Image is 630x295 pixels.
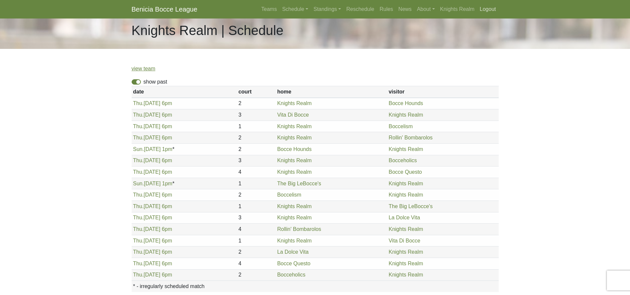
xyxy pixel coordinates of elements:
a: Rollin' Bombarolos [389,135,433,140]
a: The Big LeBocce's [277,181,321,186]
label: show past [144,78,167,86]
span: Thu. [133,112,144,118]
td: 2 [237,143,275,155]
a: Knights Realm [277,215,312,220]
a: Knights Realm [389,112,423,118]
h1: Knights Realm | Schedule [132,22,284,38]
td: 1 [237,235,275,246]
a: Knights Realm [277,158,312,163]
a: Knights Realm [277,169,312,175]
a: Bocceholics [389,158,417,163]
a: Knights Realm [389,226,423,232]
a: Bocce Questo [277,261,311,266]
a: Vita Di Bocce [277,112,309,118]
span: Thu. [133,192,144,198]
a: Knights Realm [277,100,312,106]
td: 3 [237,155,275,166]
a: La Dolce Vita [389,215,420,220]
a: La Dolce Vita [277,249,309,255]
a: Bocce Questo [389,169,422,175]
span: Thu. [133,100,144,106]
th: court [237,86,275,98]
span: Sun. [133,146,144,152]
td: 3 [237,212,275,224]
span: Thu. [133,249,144,255]
span: Thu. [133,215,144,220]
a: Knights Realm [389,249,423,255]
span: Thu. [133,203,144,209]
a: Thu.[DATE] 6pm [133,226,172,232]
th: * - irregularly scheduled match [132,281,499,292]
a: Knights Realm [438,3,477,16]
a: Thu.[DATE] 6pm [133,203,172,209]
a: Knights Realm [389,192,423,198]
a: About [414,3,438,16]
a: Thu.[DATE] 6pm [133,135,172,140]
td: 4 [237,258,275,269]
a: view team [132,66,155,71]
td: 4 [237,224,275,235]
a: Knights Realm [277,238,312,243]
a: Thu.[DATE] 6pm [133,169,172,175]
a: Standings [311,3,344,16]
a: Vita Di Bocce [389,238,420,243]
a: Teams [259,3,279,16]
th: date [132,86,237,98]
span: Thu. [133,238,144,243]
span: Thu. [133,135,144,140]
td: 4 [237,166,275,178]
span: Thu. [133,158,144,163]
a: Bocce Hounds [277,146,312,152]
a: Schedule [279,3,311,16]
a: Logout [477,3,499,16]
a: Thu.[DATE] 6pm [133,249,172,255]
a: Thu.[DATE] 6pm [133,215,172,220]
td: 2 [237,189,275,201]
a: Knights Realm [277,203,312,209]
a: Knights Realm [389,272,423,277]
a: Rules [377,3,396,16]
td: 1 [237,178,275,189]
a: Sun.[DATE] 1pm [133,146,172,152]
td: 2 [237,132,275,144]
a: Sun.[DATE] 1pm [133,181,172,186]
a: Boccelism [389,124,413,129]
a: Knights Realm [277,135,312,140]
a: Boccelism [277,192,301,198]
td: 1 [237,201,275,212]
a: Benicia Bocce League [132,3,197,16]
a: Thu.[DATE] 6pm [133,192,172,198]
a: Thu.[DATE] 6pm [133,100,172,106]
td: 1 [237,121,275,132]
span: Thu. [133,124,144,129]
a: Thu.[DATE] 6pm [133,272,172,277]
a: Thu.[DATE] 6pm [133,238,172,243]
a: Thu.[DATE] 6pm [133,112,172,118]
th: visitor [387,86,498,98]
a: Thu.[DATE] 6pm [133,158,172,163]
a: News [396,3,414,16]
span: Thu. [133,226,144,232]
td: 2 [237,98,275,109]
a: Bocce Hounds [389,100,423,106]
span: Thu. [133,261,144,266]
span: Sun. [133,181,144,186]
a: Bocceholics [277,272,305,277]
span: Thu. [133,272,144,277]
th: home [275,86,387,98]
a: Knights Realm [389,146,423,152]
span: Thu. [133,169,144,175]
td: 3 [237,109,275,121]
a: The Big LeBocce's [389,203,433,209]
td: 2 [237,246,275,258]
a: Knights Realm [389,261,423,266]
a: Rollin' Bombarolos [277,226,321,232]
a: Thu.[DATE] 6pm [133,261,172,266]
a: Thu.[DATE] 6pm [133,124,172,129]
a: Reschedule [344,3,377,16]
a: Knights Realm [277,124,312,129]
td: 2 [237,269,275,281]
a: Knights Realm [389,181,423,186]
